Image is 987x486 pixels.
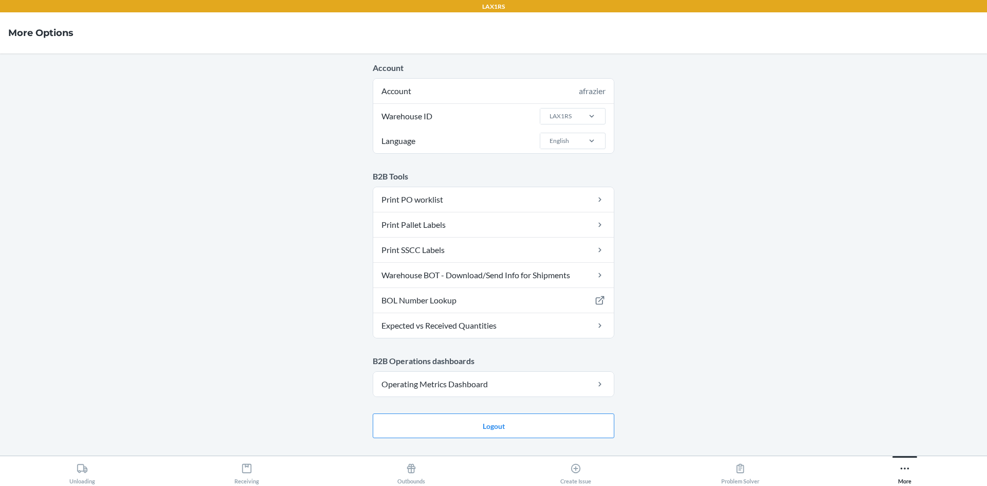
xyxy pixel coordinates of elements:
a: BOL Number Lookup [373,288,614,313]
span: Language [380,129,417,153]
div: Account [373,79,614,103]
p: B2B Operations dashboards [373,355,614,367]
button: Create Issue [493,456,658,484]
a: Print SSCC Labels [373,238,614,262]
input: LanguageEnglish [549,136,550,146]
div: Create Issue [560,459,591,484]
div: Receiving [234,459,259,484]
p: LAX1RS [482,2,505,11]
div: Unloading [69,459,95,484]
div: LAX1RS [550,112,572,121]
div: English [550,136,569,146]
div: Outbounds [397,459,425,484]
span: Warehouse ID [380,104,434,129]
button: Outbounds [329,456,493,484]
a: Operating Metrics Dashboard [373,372,614,397]
a: Expected vs Received Quantities [373,313,614,338]
a: Warehouse BOT - Download/Send Info for Shipments [373,263,614,287]
p: Account [373,62,614,74]
p: B2B Tools [373,170,614,183]
button: Problem Solver [658,456,822,484]
button: Logout [373,413,614,438]
div: More [898,459,911,484]
input: Warehouse IDLAX1RS [549,112,550,121]
a: Print PO worklist [373,187,614,212]
a: Print Pallet Labels [373,212,614,237]
h4: More Options [8,26,74,40]
div: Problem Solver [721,459,759,484]
div: afrazier [579,85,606,97]
button: Receiving [164,456,329,484]
button: More [822,456,987,484]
